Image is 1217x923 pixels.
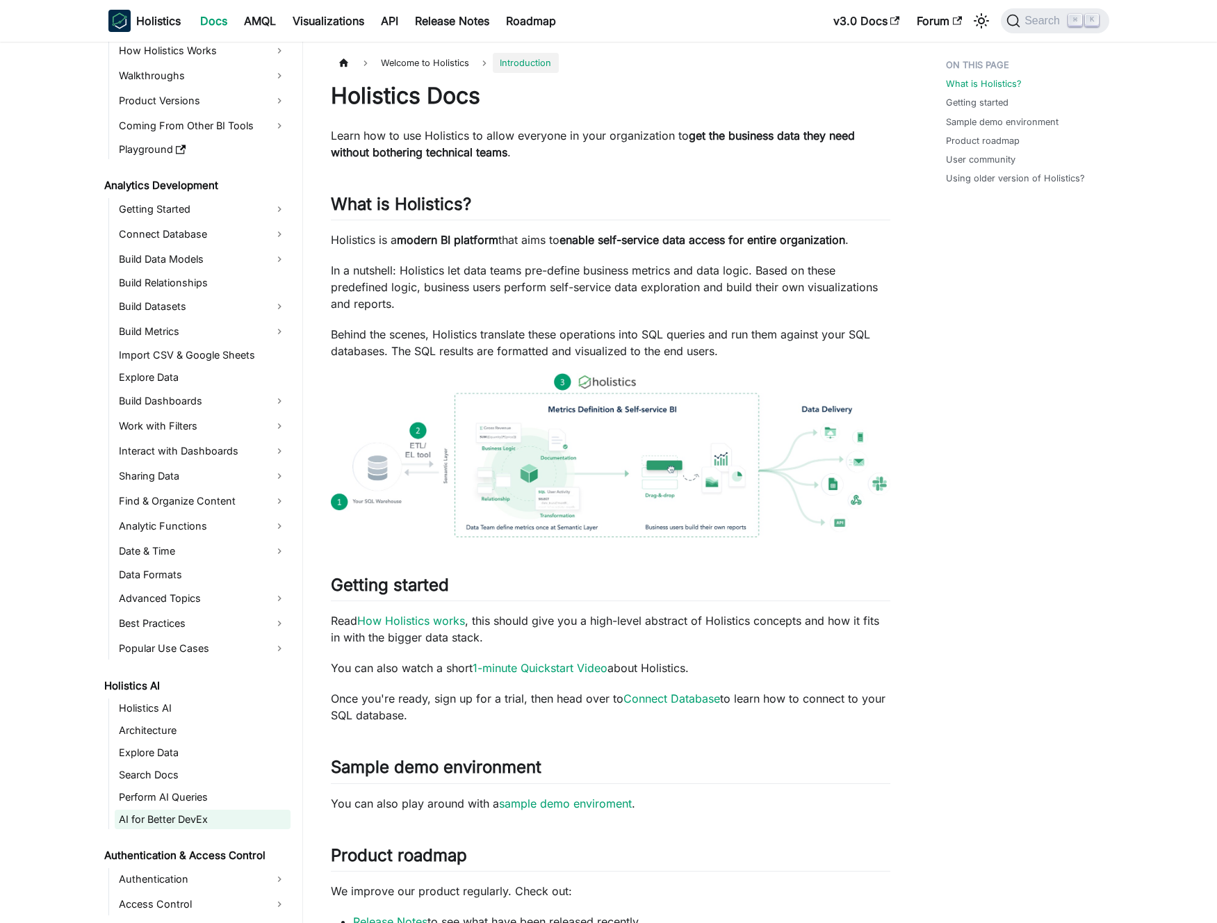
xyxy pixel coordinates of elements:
[115,612,291,635] a: Best Practices
[331,883,890,899] p: We improve our product regularly. Check out:
[100,846,291,865] a: Authentication & Access Control
[331,82,890,110] h1: Holistics Docs
[115,90,291,112] a: Product Versions
[331,231,890,248] p: Holistics is a that aims to .
[115,810,291,829] a: AI for Better DevEx
[373,10,407,32] a: API
[946,172,1085,185] a: Using older version of Holistics?
[374,53,476,73] span: Welcome to Holistics
[331,53,357,73] a: Home page
[946,134,1020,147] a: Product roadmap
[498,10,564,32] a: Roadmap
[115,637,291,660] a: Popular Use Cases
[115,295,291,318] a: Build Datasets
[331,757,890,783] h2: Sample demo environment
[115,248,291,270] a: Build Data Models
[236,10,284,32] a: AMQL
[946,153,1015,166] a: User community
[115,115,291,137] a: Coming From Other BI Tools
[499,797,632,810] a: sample demo enviroment
[560,233,845,247] strong: enable self-service data access for entire organization
[100,676,291,696] a: Holistics AI
[331,660,890,676] p: You can also watch a short about Holistics.
[407,10,498,32] a: Release Notes
[115,565,291,585] a: Data Formats
[192,10,236,32] a: Docs
[331,373,890,537] img: How Holistics fits in your Data Stack
[1001,8,1109,33] button: Search (Command+K)
[331,795,890,812] p: You can also play around with a .
[946,96,1008,109] a: Getting started
[115,721,291,740] a: Architecture
[473,661,607,675] a: 1-minute Quickstart Video
[115,515,291,537] a: Analytic Functions
[331,612,890,646] p: Read , this should give you a high-level abstract of Holistics concepts and how it fits in with t...
[136,13,181,29] b: Holistics
[331,845,890,872] h2: Product roadmap
[108,10,181,32] a: HolisticsHolistics
[115,345,291,365] a: Import CSV & Google Sheets
[397,233,498,247] strong: modern BI platform
[115,320,291,343] a: Build Metrics
[331,326,890,359] p: Behind the scenes, Holistics translate these operations into SQL queries and run them against you...
[108,10,131,32] img: Holistics
[115,699,291,718] a: Holistics AI
[908,10,970,32] a: Forum
[946,77,1022,90] a: What is Holistics?
[115,540,291,562] a: Date & Time
[115,490,291,512] a: Find & Organize Content
[95,42,303,923] nav: Docs sidebar
[970,10,993,32] button: Switch between dark and light mode (currently light mode)
[1068,14,1082,26] kbd: ⌘
[115,765,291,785] a: Search Docs
[946,115,1059,129] a: Sample demo environment
[115,140,291,159] a: Playground
[284,10,373,32] a: Visualizations
[493,53,558,73] span: Introduction
[100,176,291,195] a: Analytics Development
[331,53,890,73] nav: Breadcrumbs
[115,368,291,387] a: Explore Data
[115,415,291,437] a: Work with Filters
[1020,15,1068,27] span: Search
[115,587,291,610] a: Advanced Topics
[115,198,291,220] a: Getting Started
[115,390,291,412] a: Build Dashboards
[115,40,291,62] a: How Holistics Works
[115,440,291,462] a: Interact with Dashboards
[357,614,465,628] a: How Holistics works
[331,690,890,724] p: Once you're ready, sign up for a trial, then head over to to learn how to connect to your SQL dat...
[331,127,890,161] p: Learn how to use Holistics to allow everyone in your organization to .
[115,787,291,807] a: Perform AI Queries
[115,868,291,890] a: Authentication
[623,692,720,705] a: Connect Database
[331,575,890,601] h2: Getting started
[115,743,291,762] a: Explore Data
[331,194,890,220] h2: What is Holistics?
[825,10,908,32] a: v3.0 Docs
[115,465,291,487] a: Sharing Data
[115,65,291,87] a: Walkthroughs
[115,273,291,293] a: Build Relationships
[115,223,291,245] a: Connect Database
[331,262,890,312] p: In a nutshell: Holistics let data teams pre-define business metrics and data logic. Based on thes...
[115,893,291,915] a: Access Control
[1085,14,1099,26] kbd: K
